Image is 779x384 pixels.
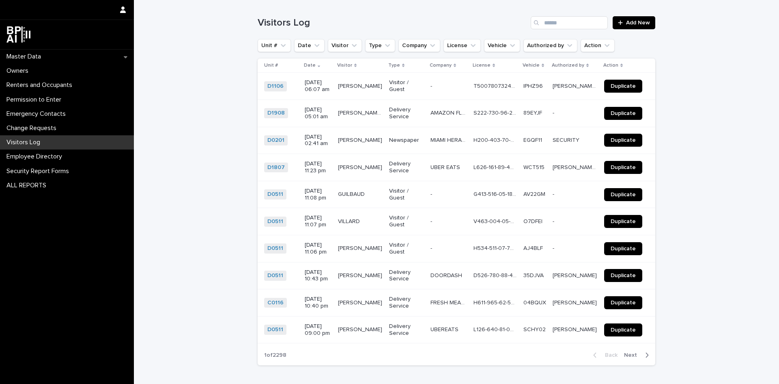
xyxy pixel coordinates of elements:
[3,67,35,75] p: Owners
[328,39,362,52] button: Visitor
[389,161,424,174] p: Delivery Service
[389,215,424,228] p: Visitor / Guest
[430,298,469,306] p: FRESH MEAL PLAN
[338,243,384,252] p: [PERSON_NAME]
[611,165,636,170] span: Duplicate
[523,108,544,117] p: 89EYJF
[3,81,79,89] p: Renters and Occupants
[523,81,544,90] p: IPHZ96
[553,243,556,252] p: -
[553,108,556,117] p: -
[552,61,584,70] p: Authorized by
[338,81,384,90] p: [PERSON_NAME]
[305,323,331,337] p: [DATE] 09:00 pm
[398,39,440,52] button: Company
[604,323,642,336] a: Duplicate
[258,154,655,181] tr: D1807 [DATE] 11:23 pm[PERSON_NAME][PERSON_NAME] Delivery ServiceUBER EATSUBER EATS L626-161-89-40...
[604,80,642,93] a: Duplicate
[267,272,283,279] a: D0511
[267,191,283,198] a: D0511
[389,137,424,144] p: Newspaper
[604,215,642,228] a: Duplicate
[258,262,655,289] tr: D0511 [DATE] 10:43 pm[PERSON_NAME][PERSON_NAME] Delivery ServiceDOORDASHDOORDASH D526-780-88-462-...
[531,16,608,29] input: Search
[473,298,519,306] p: H611-965-62-500-0
[611,273,636,278] span: Duplicate
[305,188,331,202] p: [DATE] 11:08 pm
[473,325,519,333] p: L126-640-81-067-0
[338,163,384,171] p: DANIEL LA ROSA
[305,242,331,256] p: [DATE] 11:06 pm
[587,351,621,359] button: Back
[388,61,400,70] p: Type
[258,39,291,52] button: Unit #
[473,81,519,90] p: T50078073245-0
[523,325,547,333] p: SCHY02
[523,217,544,225] p: O7DFEI
[430,108,469,117] p: AMAZON FLEX
[258,289,655,317] tr: C0116 [DATE] 10:40 pm[PERSON_NAME][PERSON_NAME] Delivery ServiceFRESH MEAL PLANFRESH MEAL PLAN H6...
[611,219,636,224] span: Duplicate
[611,192,636,197] span: Duplicate
[613,16,655,29] a: Add New
[258,208,655,235] tr: D0511 [DATE] 11:07 pmVILLARDVILLARD Visitor / Guest-- V463-004-05-310-0V463-004-05-310-0 O7DFEIO7...
[430,61,452,70] p: Company
[473,243,519,252] p: H534-511-07-748-0
[258,127,655,154] tr: D0201 [DATE] 02:41 am[PERSON_NAME][PERSON_NAME] NewspaperMIAMI HERALDMIAMI HERALD H200-403-70-389...
[581,39,615,52] button: Action
[430,217,434,225] p: -
[604,188,642,201] a: Duplicate
[3,53,47,61] p: Master Data
[258,181,655,208] tr: D0511 [DATE] 11:08 pmGUILBAUDGUILBAUD Visitor / Guest-- G413-516-05-185-0G413-516-05-185-0 AV22GM...
[338,325,384,333] p: [PERSON_NAME]
[3,167,75,175] p: Security Report Forms
[389,79,424,93] p: Visitor / Guest
[258,17,527,29] h1: Visitors Log
[305,269,331,283] p: [DATE] 10:43 pm
[611,111,636,116] span: Duplicate
[430,163,462,171] p: UBER EATS
[258,73,655,100] tr: D1106 [DATE] 06:07 am[PERSON_NAME][PERSON_NAME] Visitor / Guest-- T50078073245-0T50078073245-0 IP...
[389,106,424,120] p: Delivery Service
[305,296,331,310] p: [DATE] 10:40 pm
[337,61,352,70] p: Visitor
[3,153,69,161] p: Employee Directory
[267,218,283,225] a: D0511
[6,26,30,43] img: dwgmcNfxSF6WIOOXiGgu
[523,39,577,52] button: Authorized by
[430,135,469,144] p: MIAMI HERALD
[473,189,519,198] p: G413-516-05-185-0
[305,79,331,93] p: [DATE] 06:07 am
[621,351,655,359] button: Next
[389,323,424,337] p: Delivery Service
[258,316,655,343] tr: D0511 [DATE] 09:00 pm[PERSON_NAME][PERSON_NAME] Delivery ServiceUBEREATSUBEREATS L126-640-81-067-...
[523,271,545,279] p: 35DJVA
[443,39,481,52] button: License
[267,164,285,171] a: D1807
[304,61,316,70] p: Date
[264,61,278,70] p: Unit #
[3,139,47,146] p: Visitors Log
[430,325,460,333] p: UBEREATS
[473,271,519,279] p: D526-780-88-462-0
[604,161,642,174] a: Duplicate
[389,188,424,202] p: Visitor / Guest
[604,107,642,120] a: Duplicate
[305,215,331,228] p: [DATE] 11:07 pm
[365,39,395,52] button: Type
[305,106,331,120] p: [DATE] 05:01 am
[611,327,636,333] span: Duplicate
[267,137,284,144] a: D0201
[338,189,366,198] p: GUILBAUD
[430,189,434,198] p: -
[611,83,636,89] span: Duplicate
[523,298,548,306] p: 04BQUX
[258,235,655,262] tr: D0511 [DATE] 11:06 pm[PERSON_NAME][PERSON_NAME] Visitor / Guest-- H534-511-07-748-0H534-511-07-74...
[338,217,362,225] p: VILLARD
[473,61,491,70] p: License
[523,163,546,171] p: WCT515
[389,269,424,283] p: Delivery Service
[3,124,63,132] p: Change Requests
[389,296,424,310] p: Delivery Service
[267,110,285,117] a: D1908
